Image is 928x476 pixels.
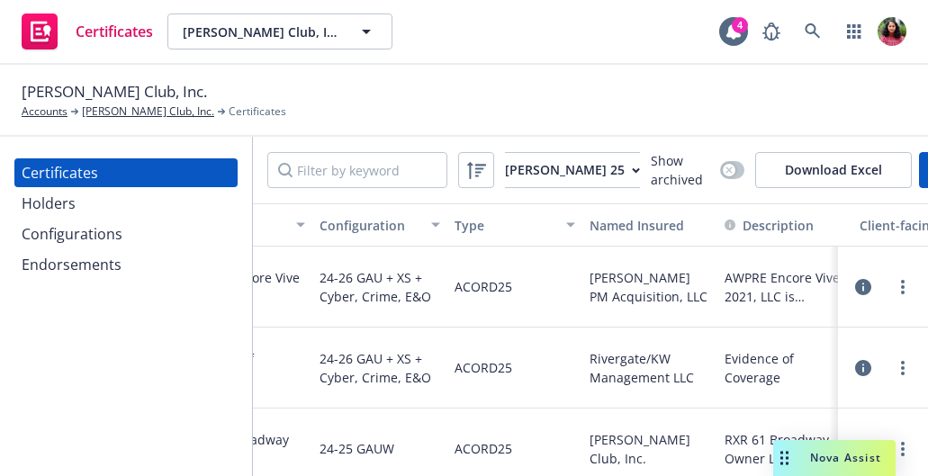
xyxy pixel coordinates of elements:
[14,189,238,218] a: Holders
[455,257,512,316] div: ACORD25
[22,80,207,103] span: [PERSON_NAME] Club, Inc.
[590,216,710,235] div: Named Insured
[878,17,906,46] img: photo
[892,276,914,298] a: more
[22,250,122,279] div: Endorsements
[22,189,76,218] div: Holders
[582,328,717,409] div: Rivergate/KW Management LLC
[229,103,286,120] span: Certificates
[267,152,447,188] input: Filter by keyword
[732,17,748,33] div: 4
[505,153,640,187] div: [PERSON_NAME] 25
[455,338,512,397] div: ACORD25
[651,151,713,189] span: Show archived
[773,440,896,476] button: Nova Assist
[14,158,238,187] a: Certificates
[14,6,160,57] a: Certificates
[447,203,582,247] button: Type
[892,438,914,460] a: more
[795,13,831,49] a: Search
[320,338,440,397] div: 24-26 GAU + XS + Cyber, Crime, E&O
[836,13,872,49] a: Switch app
[505,152,640,188] button: [PERSON_NAME] 25
[22,158,98,187] div: Certificates
[320,257,440,316] div: 24-26 GAU + XS + Cyber, Crime, E&O
[755,152,912,188] button: Download Excel
[14,220,238,248] a: Configurations
[582,203,717,247] button: Named Insured
[183,22,338,41] span: [PERSON_NAME] Club, Inc.
[76,24,153,39] span: Certificates
[725,430,845,468] button: RXR 61 Broadway Owner LLC, RXR Property Management LLC, RXR Partners LLC, RXR Realty LLC, its aff...
[455,216,555,235] div: Type
[892,357,914,379] a: more
[167,13,392,49] button: [PERSON_NAME] Club, Inc.
[753,13,789,49] a: Report a Bug
[82,103,214,120] a: [PERSON_NAME] Club, Inc.
[810,450,881,465] span: Nova Assist
[22,103,68,120] a: Accounts
[312,203,447,247] button: Configuration
[582,247,717,328] div: [PERSON_NAME] PM Acquisition, LLC
[320,216,420,235] div: Configuration
[22,220,122,248] div: Configurations
[725,216,814,235] button: Description
[14,250,238,279] a: Endorsements
[773,440,796,476] div: Drag to move
[725,349,845,387] button: Evidence of Coverage
[725,268,845,306] button: AWPRE Encore Vive 2021, LLC is included as Additional Insured where required by written contract.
